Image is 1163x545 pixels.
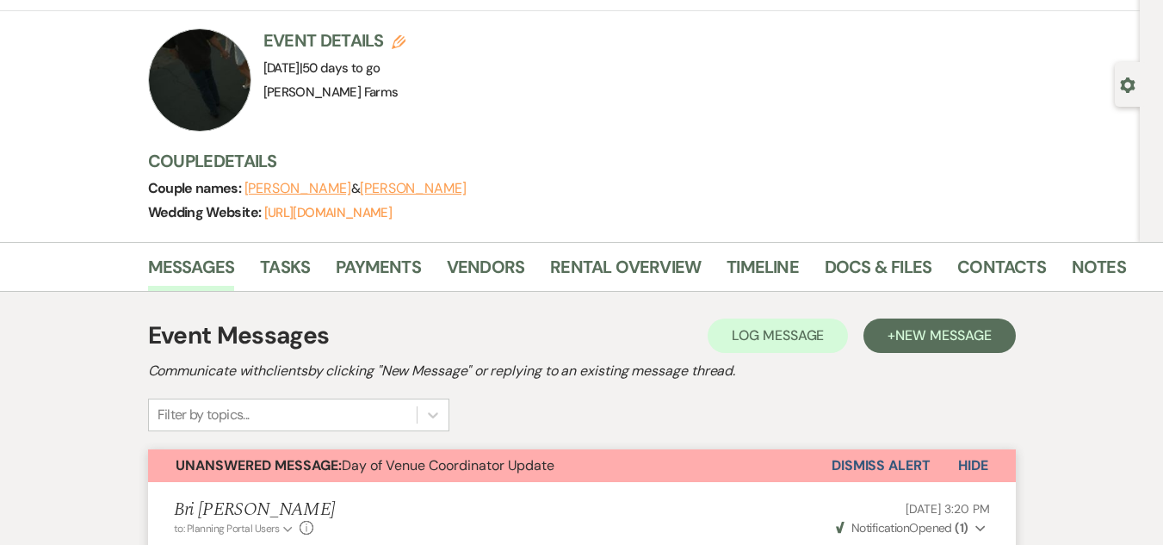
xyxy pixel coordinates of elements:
button: [PERSON_NAME] [360,182,467,195]
span: Wedding Website: [148,203,264,221]
span: [PERSON_NAME] Farms [263,84,399,101]
button: to: Planning Portal Users [174,521,296,536]
span: Opened [836,520,968,536]
span: Hide [958,456,988,474]
h3: Couple Details [148,149,1112,173]
a: [URL][DOMAIN_NAME] [264,204,392,221]
span: New Message [895,326,991,344]
strong: ( 1 ) [955,520,968,536]
a: Rental Overview [550,253,701,291]
span: Couple names: [148,179,244,197]
button: [PERSON_NAME] [244,182,351,195]
a: Tasks [260,253,310,291]
strong: Unanswered Message: [176,456,342,474]
button: Log Message [708,319,848,353]
span: 50 days to go [302,59,380,77]
span: Log Message [732,326,824,344]
a: Payments [336,253,421,291]
span: | [300,59,380,77]
h5: Bri [PERSON_NAME] [174,499,336,521]
span: to: Planning Portal Users [174,522,280,536]
a: Timeline [727,253,799,291]
span: [DATE] [263,59,380,77]
h2: Communicate with clients by clicking "New Message" or replying to an existing message thread. [148,361,1016,381]
h3: Event Details [263,28,406,53]
button: Open lead details [1120,76,1135,92]
button: Dismiss Alert [832,449,931,482]
button: +New Message [863,319,1015,353]
h1: Event Messages [148,318,330,354]
button: Unanswered Message:Day of Venue Coordinator Update [148,449,832,482]
span: [DATE] 3:20 PM [906,501,989,517]
a: Docs & Files [825,253,931,291]
a: Notes [1072,253,1126,291]
span: Notification [851,520,909,536]
button: Hide [931,449,1016,482]
span: Day of Venue Coordinator Update [176,456,554,474]
a: Contacts [957,253,1046,291]
div: Filter by topics... [158,405,250,425]
span: & [244,180,467,197]
a: Messages [148,253,235,291]
a: Vendors [447,253,524,291]
button: NotificationOpened (1) [833,519,990,537]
